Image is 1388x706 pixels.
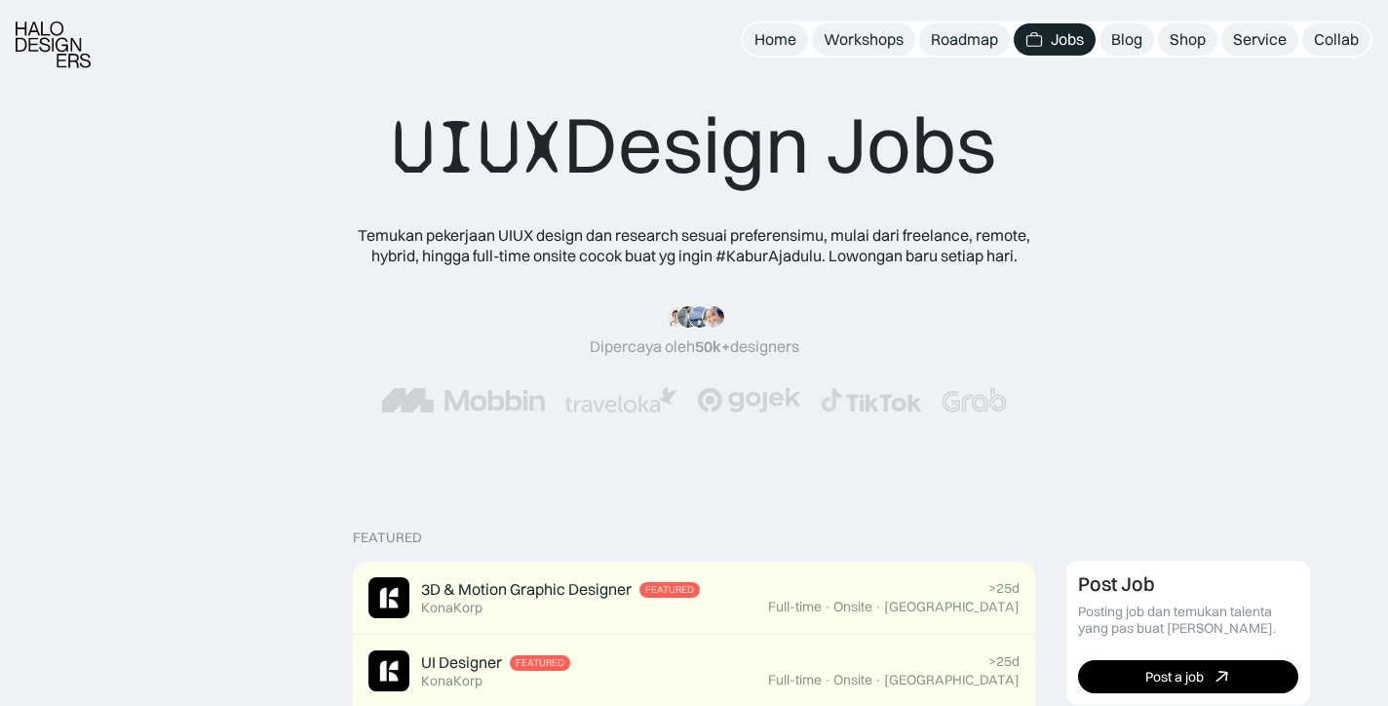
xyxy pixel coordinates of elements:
[1078,604,1298,637] div: Posting job dan temukan talenta yang pas buat [PERSON_NAME].
[1099,23,1154,56] a: Blog
[1314,29,1359,50] div: Collab
[1051,29,1084,50] div: Jobs
[1145,669,1204,686] div: Post a job
[368,577,409,618] img: Job Image
[421,652,502,673] div: UI Designer
[392,100,563,194] span: UIUX
[768,599,822,615] div: Full-time
[1302,23,1370,56] a: Collab
[421,579,632,600] div: 3D & Motion Graphic Designer
[874,599,882,615] div: ·
[988,653,1020,670] div: >25d
[824,29,904,50] div: Workshops
[754,29,796,50] div: Home
[1221,23,1298,56] a: Service
[590,336,799,357] div: Dipercaya oleh designers
[1078,660,1298,693] a: Post a job
[1158,23,1217,56] a: Shop
[421,600,482,616] div: KonaKorp
[833,599,872,615] div: Onsite
[1014,23,1096,56] a: Jobs
[824,672,831,688] div: ·
[1233,29,1287,50] div: Service
[421,673,482,689] div: KonaKorp
[368,650,409,691] img: Job Image
[884,599,1020,615] div: [GEOGRAPHIC_DATA]
[768,672,822,688] div: Full-time
[516,657,564,669] div: Featured
[919,23,1010,56] a: Roadmap
[645,584,694,596] div: Featured
[353,529,422,546] div: Featured
[743,23,808,56] a: Home
[1111,29,1142,50] div: Blog
[884,672,1020,688] div: [GEOGRAPHIC_DATA]
[353,562,1035,635] a: Job Image3D & Motion Graphic DesignerFeaturedKonaKorp>25dFull-time·Onsite·[GEOGRAPHIC_DATA]
[695,336,730,356] span: 50k+
[874,672,882,688] div: ·
[824,599,831,615] div: ·
[1078,572,1155,596] div: Post Job
[1170,29,1206,50] div: Shop
[343,225,1045,266] div: Temukan pekerjaan UIUX design dan research sesuai preferensimu, mulai dari freelance, remote, hyb...
[833,672,872,688] div: Onsite
[812,23,915,56] a: Workshops
[931,29,998,50] div: Roadmap
[392,98,996,194] div: Design Jobs
[988,580,1020,597] div: >25d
